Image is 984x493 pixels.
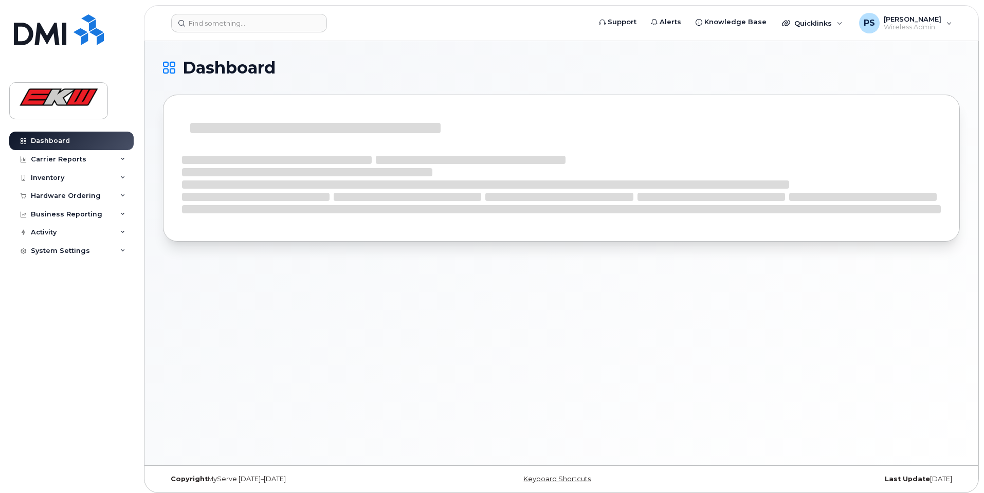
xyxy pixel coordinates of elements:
strong: Last Update [885,475,930,483]
div: [DATE] [694,475,960,483]
strong: Copyright [171,475,208,483]
span: Dashboard [183,60,276,76]
a: Keyboard Shortcuts [523,475,591,483]
div: MyServe [DATE]–[DATE] [163,475,429,483]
